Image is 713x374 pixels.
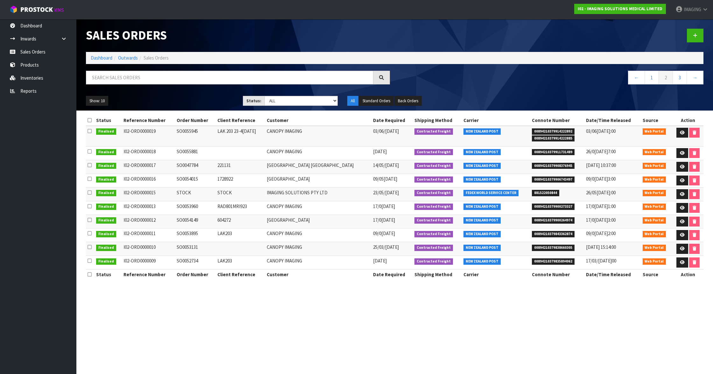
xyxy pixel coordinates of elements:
[122,256,175,270] td: I02-ORD0000009
[175,160,216,174] td: SO0047784
[122,215,175,228] td: I02-ORD0000012
[175,126,216,147] td: SO0055945
[413,115,462,126] th: Shipping Method
[373,128,399,134] span: 03/06/[DATE]
[463,190,519,196] span: FEDEX WORLD SERVICE CENTER
[641,270,672,280] th: Source
[216,256,265,270] td: LAK203
[122,228,175,242] td: I02-ORD0000011
[586,176,616,182] span: 09/0[DATE]3:00
[586,217,616,223] span: 17/0[DATE]3:00
[628,71,645,84] a: ←
[463,128,501,135] span: NEW ZEALAND POST
[532,176,575,183] span: 00894210379906743497
[532,128,575,135] span: 00894210379914222892
[586,244,616,250] span: [DATE] 15:14:00
[216,187,265,201] td: STOCK
[643,163,666,169] span: Web Portal
[144,55,169,61] span: Sales Orders
[643,128,666,135] span: Web Portal
[373,190,399,196] span: 23/05/[DATE]
[175,174,216,187] td: SO0054015
[54,7,64,13] small: WMS
[413,270,462,280] th: Shipping Method
[246,98,261,104] strong: Status:
[265,160,371,174] td: [GEOGRAPHIC_DATA] [GEOGRAPHIC_DATA]
[672,270,703,280] th: Action
[684,6,701,12] span: IMAGING
[399,71,703,86] nav: Page navigation
[371,115,413,126] th: Date Required
[586,203,616,209] span: 17/0[DATE]1:00
[532,135,575,142] span: 00894210379914222885
[530,270,584,280] th: Connote Number
[265,187,371,201] td: IMAGING SOLUTIONS PTY LTD
[10,5,18,13] img: cube-alt.png
[532,190,559,196] span: 881522050844
[265,126,371,147] td: CANOPY IMAGING
[463,204,501,210] span: NEW ZEALAND POST
[265,146,371,160] td: CANOPY IMAGING
[265,228,371,242] td: CANOPY IMAGING
[95,270,122,280] th: Status
[530,115,584,126] th: Connote Number
[175,201,216,215] td: SO0053960
[687,71,703,84] a: →
[532,204,575,210] span: 00894210379900273327
[532,231,575,237] span: 00894210379843362874
[122,187,175,201] td: I02-ORD0000015
[96,176,116,183] span: Finalised
[175,187,216,201] td: STOCK
[175,115,216,126] th: Order Number
[122,174,175,187] td: I02-ORD0000016
[96,204,116,210] span: Finalised
[265,174,371,187] td: [GEOGRAPHIC_DATA]
[586,230,616,236] span: 09/0[DATE]2:00
[373,258,387,264] span: [DATE]
[265,115,371,126] th: Customer
[463,231,501,237] span: NEW ZEALAND POST
[118,55,138,61] a: Outwards
[586,148,616,155] span: 26/0[DATE]7:00
[643,245,666,251] span: Web Portal
[463,149,501,155] span: NEW ZEALAND POST
[216,126,265,147] td: LAK 203 23-4[DATE]
[643,231,666,237] span: Web Portal
[645,71,659,84] a: 1
[643,176,666,183] span: Web Portal
[578,6,662,11] strong: I02 - IMAGING SOLUTIONS MEDICAL LIMITED
[414,163,453,169] span: Contracted Freight
[414,128,453,135] span: Contracted Freight
[122,115,175,126] th: Reference Number
[584,270,641,280] th: Date/Time Released
[96,190,116,196] span: Finalised
[175,242,216,256] td: SO0053131
[216,228,265,242] td: LAK203
[394,96,422,106] button: Back Orders
[96,231,116,237] span: Finalised
[414,217,453,224] span: Contracted Freight
[643,149,666,155] span: Web Portal
[265,242,371,256] td: CANOPY IMAGING
[122,146,175,160] td: I02-ORD0000018
[414,204,453,210] span: Contracted Freight
[462,270,530,280] th: Carrier
[265,215,371,228] td: [GEOGRAPHIC_DATA]
[373,230,395,236] span: 09/0[DATE]
[20,5,53,14] span: ProStock
[122,201,175,215] td: I02-ORD0000013
[122,242,175,256] td: I02-ORD0000010
[373,217,395,223] span: 17/0[DATE]
[122,126,175,147] td: I02-ORD0000019
[586,190,616,196] span: 26/05[DATE]:00
[643,190,666,196] span: Web Portal
[371,270,413,280] th: Date Required
[175,215,216,228] td: SO0054149
[463,258,501,265] span: NEW ZEALAND POST
[359,96,394,106] button: Standard Orders
[216,201,265,215] td: RAD801MRI923
[216,215,265,228] td: 604272
[414,245,453,251] span: Contracted Freight
[584,115,641,126] th: Date/Time Released
[586,258,616,264] span: 17/03/[DATE]00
